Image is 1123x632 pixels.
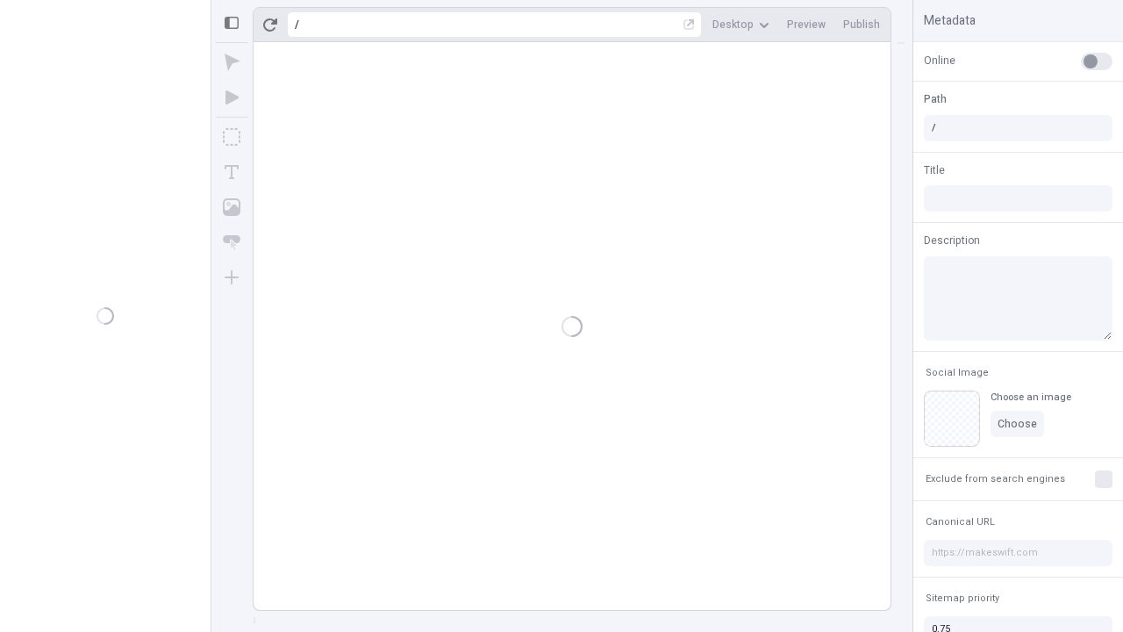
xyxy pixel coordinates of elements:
span: Canonical URL [926,515,995,528]
button: Exclude from search engines [922,469,1069,490]
button: Preview [780,11,833,38]
button: Desktop [705,11,776,38]
span: Desktop [712,18,754,32]
span: Exclude from search engines [926,472,1065,485]
span: Publish [843,18,880,32]
button: Choose [991,411,1044,437]
span: Social Image [926,366,989,379]
span: Path [924,91,947,107]
input: https://makeswift.com [924,540,1112,566]
button: Canonical URL [922,512,998,533]
button: Social Image [922,363,992,384]
button: Image [216,191,247,223]
button: Button [216,226,247,258]
button: Text [216,156,247,188]
span: Online [924,53,955,68]
button: Publish [836,11,887,38]
div: / [295,18,299,32]
div: Choose an image [991,391,1071,404]
button: Sitemap priority [922,588,1003,609]
span: Preview [787,18,826,32]
span: Choose [998,417,1037,431]
span: Sitemap priority [926,592,999,605]
button: Box [216,121,247,153]
span: Description [924,233,980,248]
span: Title [924,162,945,178]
